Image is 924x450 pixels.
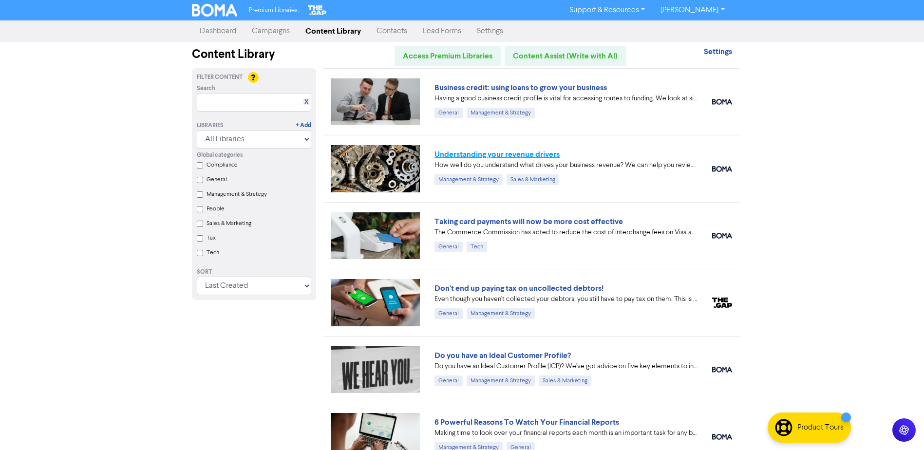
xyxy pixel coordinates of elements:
a: Settings [469,21,511,41]
div: Management & Strategy [467,375,535,386]
a: [PERSON_NAME] [653,2,732,18]
a: Access Premium Libraries [395,46,501,66]
a: 6 Powerful Reasons To Watch Your Financial Reports [434,417,619,427]
div: Sort [197,268,311,277]
div: Filter Content [197,73,311,82]
div: Do you have an Ideal Customer Profile (ICP)? We’ve got advice on five key elements to include in ... [434,361,698,372]
div: Management & Strategy [467,108,535,118]
img: boma [712,233,732,239]
img: BOMA Logo [192,4,238,17]
label: Sales & Marketing [207,219,251,228]
span: Search [197,84,215,93]
img: boma_accounting [712,166,732,172]
label: People [207,205,225,213]
a: X [304,98,308,106]
label: Management & Strategy [207,190,267,199]
a: Taking card payments will now be more cost effective [434,217,623,226]
div: Sales & Marketing [507,174,559,185]
a: Settings [704,48,732,56]
div: Management & Strategy [434,174,503,185]
a: Do you have an Ideal Customer Profile? [434,351,571,360]
label: Tax [207,234,216,243]
label: Tech [207,248,219,257]
div: Even though you haven’t collected your debtors, you still have to pay tax on them. This is becaus... [434,294,698,304]
div: General [434,242,463,252]
img: boma [712,99,732,105]
a: Don't end up paying tax on uncollected debtors! [434,283,603,293]
strong: Settings [704,47,732,56]
a: Lead Forms [415,21,469,41]
a: + Add [296,121,311,130]
a: Contacts [369,21,415,41]
div: Tech [467,242,487,252]
img: boma_accounting [712,434,732,440]
div: How well do you understand what drives your business revenue? We can help you review your numbers... [434,160,698,170]
span: Premium Libraries: [249,7,299,14]
div: Global categories [197,151,311,160]
label: Compliance [207,161,238,169]
div: General [434,108,463,118]
div: Content Library [192,46,316,63]
a: Campaigns [244,21,298,41]
a: Support & Resources [562,2,653,18]
div: Making time to look over your financial reports each month is an important task for any business ... [434,428,698,438]
a: Understanding your revenue drivers [434,150,560,159]
img: boma [712,367,732,373]
img: thegap [712,298,732,308]
div: Management & Strategy [467,308,535,319]
div: Sales & Marketing [539,375,591,386]
a: Business credit: using loans to grow your business [434,83,607,93]
a: Content Library [298,21,369,41]
label: General [207,175,227,184]
img: The Gap [306,4,328,17]
div: Libraries [197,121,224,130]
div: The Commerce Commission has acted to reduce the cost of interchange fees on Visa and Mastercard p... [434,227,698,238]
a: Content Assist (Write with AI) [505,46,626,66]
div: Having a good business credit profile is vital for accessing routes to funding. We look at six di... [434,94,698,104]
a: Dashboard [192,21,244,41]
div: General [434,308,463,319]
iframe: Chat Widget [802,345,924,450]
div: General [434,375,463,386]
